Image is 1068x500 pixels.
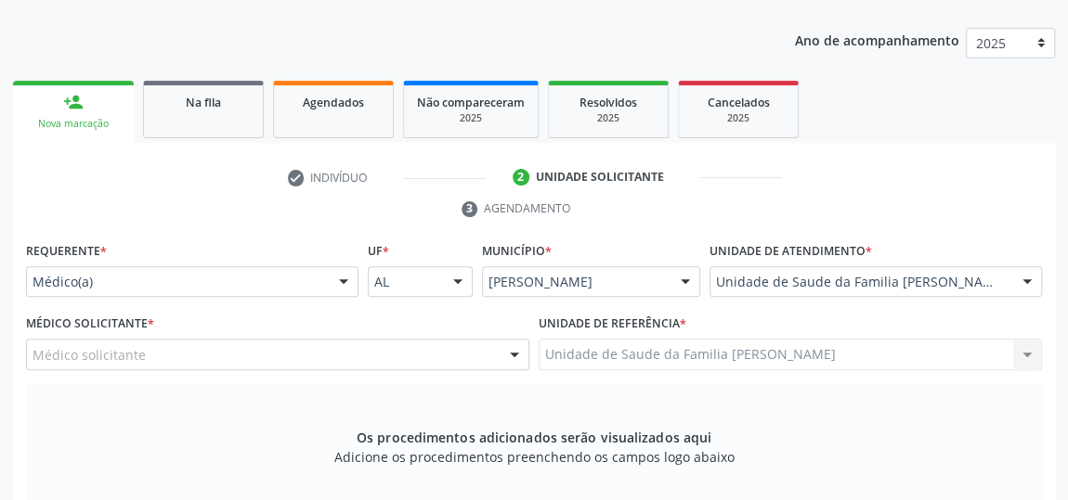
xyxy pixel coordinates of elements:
[539,310,686,339] label: Unidade de referência
[33,345,146,365] span: Médico solicitante
[708,95,770,110] span: Cancelados
[482,237,552,266] label: Município
[33,273,320,291] span: Médico(a)
[26,237,107,266] label: Requerente
[26,117,121,131] div: Nova marcação
[417,111,525,125] div: 2025
[513,169,529,186] div: 2
[692,111,785,125] div: 2025
[374,273,435,291] span: AL
[186,95,221,110] span: Na fila
[536,169,664,186] div: Unidade solicitante
[417,95,525,110] span: Não compareceram
[368,237,389,266] label: UF
[357,428,711,447] span: Os procedimentos adicionados serão visualizados aqui
[716,273,1004,291] span: Unidade de Saude da Familia [PERSON_NAME]
[26,310,154,339] label: Médico Solicitante
[334,447,735,467] span: Adicione os procedimentos preenchendo os campos logo abaixo
[795,28,959,51] p: Ano de acompanhamento
[562,111,655,125] div: 2025
[710,237,872,266] label: Unidade de atendimento
[580,95,637,110] span: Resolvidos
[63,92,84,112] div: person_add
[488,273,662,291] span: [PERSON_NAME]
[303,95,364,110] span: Agendados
